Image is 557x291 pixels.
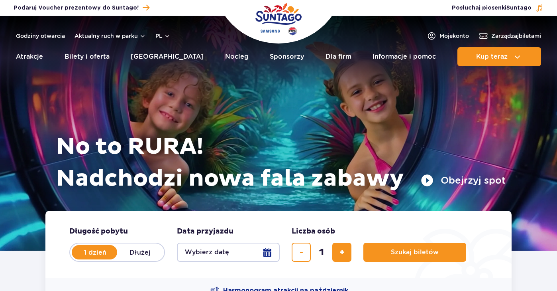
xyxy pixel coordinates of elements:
[16,47,43,66] a: Atrakcje
[225,47,249,66] a: Nocleg
[457,47,541,66] button: Kup teraz
[452,4,532,12] span: Posłuchaj piosenki
[476,53,508,60] span: Kup teraz
[312,243,331,262] input: liczba biletów
[421,174,506,187] button: Obejrzyj spot
[75,33,146,39] button: Aktualny ruch w parku
[14,2,149,13] a: Podaruj Voucher prezentowy do Suntago!
[16,32,65,40] a: Godziny otwarcia
[363,243,466,262] button: Szukaj biletów
[491,32,541,40] span: Zarządzaj biletami
[506,5,532,11] span: Suntago
[177,243,280,262] button: Wybierz datę
[131,47,204,66] a: [GEOGRAPHIC_DATA]
[292,227,335,236] span: Liczba osób
[14,4,139,12] span: Podaruj Voucher prezentowy do Suntago!
[155,32,171,40] button: pl
[373,47,436,66] a: Informacje i pomoc
[332,243,351,262] button: dodaj bilet
[479,31,541,41] a: Zarządzajbiletami
[65,47,110,66] a: Bilety i oferta
[270,47,304,66] a: Sponsorzy
[452,4,543,12] button: Posłuchaj piosenkiSuntago
[439,32,469,40] span: Moje konto
[73,244,118,261] label: 1 dzień
[69,227,128,236] span: Długość pobytu
[117,244,163,261] label: Dłużej
[56,131,506,195] h1: No to RURA! Nadchodzi nowa fala zabawy
[326,47,351,66] a: Dla firm
[292,243,311,262] button: usuń bilet
[45,211,512,278] form: Planowanie wizyty w Park of Poland
[177,227,233,236] span: Data przyjazdu
[391,249,439,256] span: Szukaj biletów
[427,31,469,41] a: Mojekonto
